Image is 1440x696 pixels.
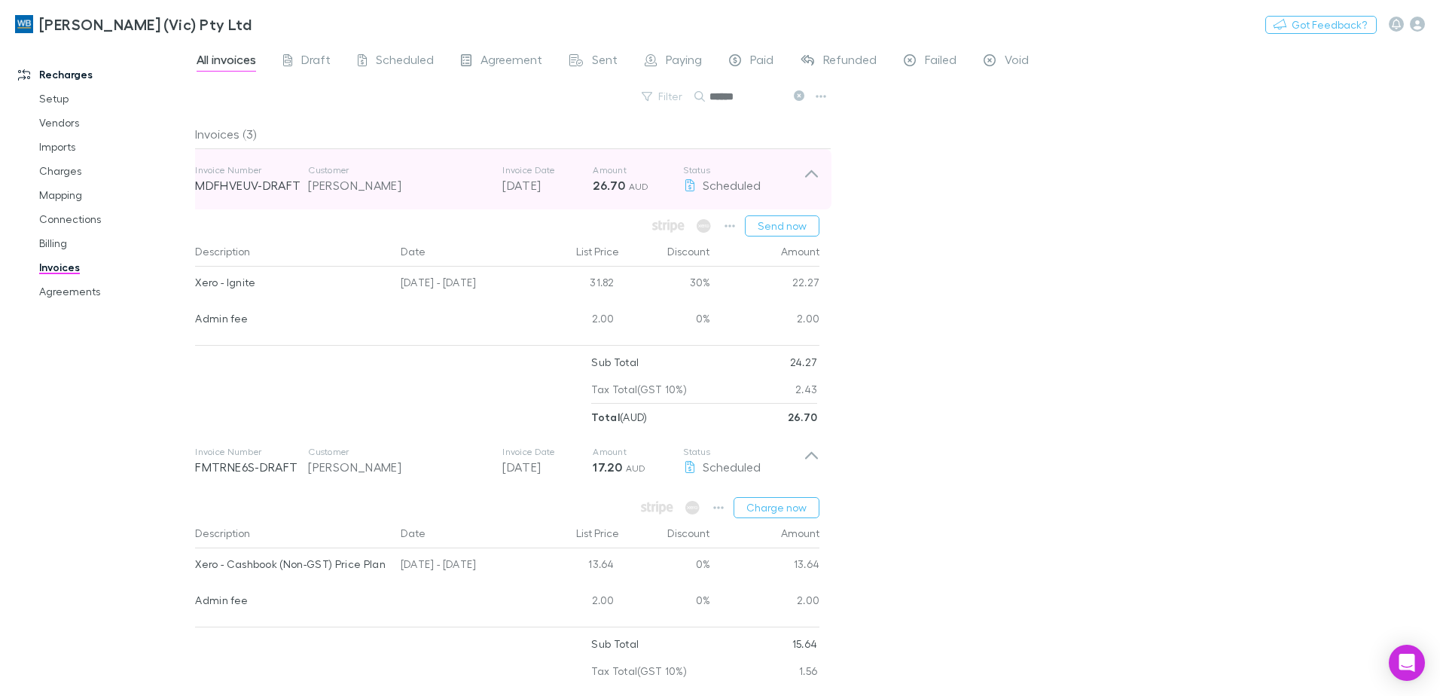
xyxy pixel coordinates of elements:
p: 2.43 [795,376,817,403]
p: Tax Total (GST 10%) [591,658,687,685]
span: Available when invoice is finalised [693,215,715,237]
span: Void [1005,52,1029,72]
a: [PERSON_NAME] (Vic) Pty Ltd [6,6,261,42]
span: AUD [629,181,649,192]
span: Agreement [481,52,542,72]
p: Invoice Number [195,164,308,176]
div: [DATE] - [DATE] [395,267,530,303]
p: Customer [308,446,487,458]
span: Scheduled [376,52,434,72]
div: Xero - Cashbook (Non-GST) Price Plan [195,548,389,580]
button: Charge now [734,497,819,518]
div: 2.00 [711,303,820,339]
span: Scheduled [703,178,761,192]
a: Charges [24,159,203,183]
div: 0% [621,303,711,339]
p: Invoice Number [195,446,308,458]
p: MDFHVEUV-DRAFT [195,176,308,194]
a: Imports [24,135,203,159]
p: Invoice Date [502,164,593,176]
a: Billing [24,231,203,255]
a: Connections [24,207,203,231]
span: Paying [666,52,702,72]
p: FMTRNE6S-DRAFT [195,458,308,476]
span: Draft [301,52,331,72]
button: Send now [745,215,819,237]
span: Failed [925,52,956,72]
div: 13.64 [530,548,621,585]
button: Got Feedback? [1265,16,1377,34]
a: Recharges [3,63,203,87]
div: Admin fee [195,585,389,616]
span: AUD [626,462,646,474]
a: Agreements [24,279,203,304]
div: 30% [621,267,711,303]
p: 24.27 [790,349,818,376]
span: Available when invoice is finalised [637,497,677,518]
span: Scheduled [703,459,761,474]
p: Status [683,446,804,458]
div: 0% [621,548,711,585]
div: 2.00 [711,585,820,621]
p: Amount [593,164,683,176]
div: 13.64 [711,548,820,585]
p: 15.64 [792,630,818,658]
strong: 17.20 [593,459,622,475]
p: Amount [593,446,683,458]
strong: 26.70 [593,178,625,193]
button: Filter [634,87,691,105]
p: Tax Total (GST 10%) [591,376,687,403]
div: Xero - Ignite [195,267,389,298]
p: Customer [308,164,487,176]
span: Refunded [823,52,877,72]
span: Paid [750,52,773,72]
p: ( AUD ) [591,404,647,431]
div: [DATE] - [DATE] [395,548,530,585]
div: 2.00 [530,585,621,621]
strong: Total [591,411,620,423]
div: Open Intercom Messenger [1389,645,1425,681]
div: Invoice NumberMDFHVEUV-DRAFTCustomer[PERSON_NAME]Invoice Date[DATE]Amount26.70 AUDStatusScheduled [183,149,831,209]
span: Sent [592,52,618,72]
div: 2.00 [530,303,621,339]
a: Vendors [24,111,203,135]
p: 1.56 [799,658,817,685]
a: Invoices [24,255,203,279]
p: [DATE] [502,176,593,194]
img: William Buck (Vic) Pty Ltd's Logo [15,15,33,33]
div: 0% [621,585,711,621]
strong: 26.70 [788,411,818,423]
p: Invoice Date [502,446,593,458]
p: Status [683,164,804,176]
div: 31.82 [530,267,621,303]
div: [PERSON_NAME] [308,458,487,476]
span: Available when invoice is finalised [648,215,688,237]
div: 22.27 [711,267,820,303]
h3: [PERSON_NAME] (Vic) Pty Ltd [39,15,252,33]
p: Sub Total [591,349,639,376]
p: [DATE] [502,458,593,476]
div: [PERSON_NAME] [308,176,487,194]
a: Mapping [24,183,203,207]
span: All invoices [197,52,256,72]
p: Sub Total [591,630,639,658]
div: Admin fee [195,303,389,334]
span: Available when invoice is finalised [682,497,703,518]
div: Invoice NumberFMTRNE6S-DRAFTCustomer[PERSON_NAME]Invoice Date[DATE]Amount17.20 AUDStatusScheduled [183,431,831,491]
a: Setup [24,87,203,111]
